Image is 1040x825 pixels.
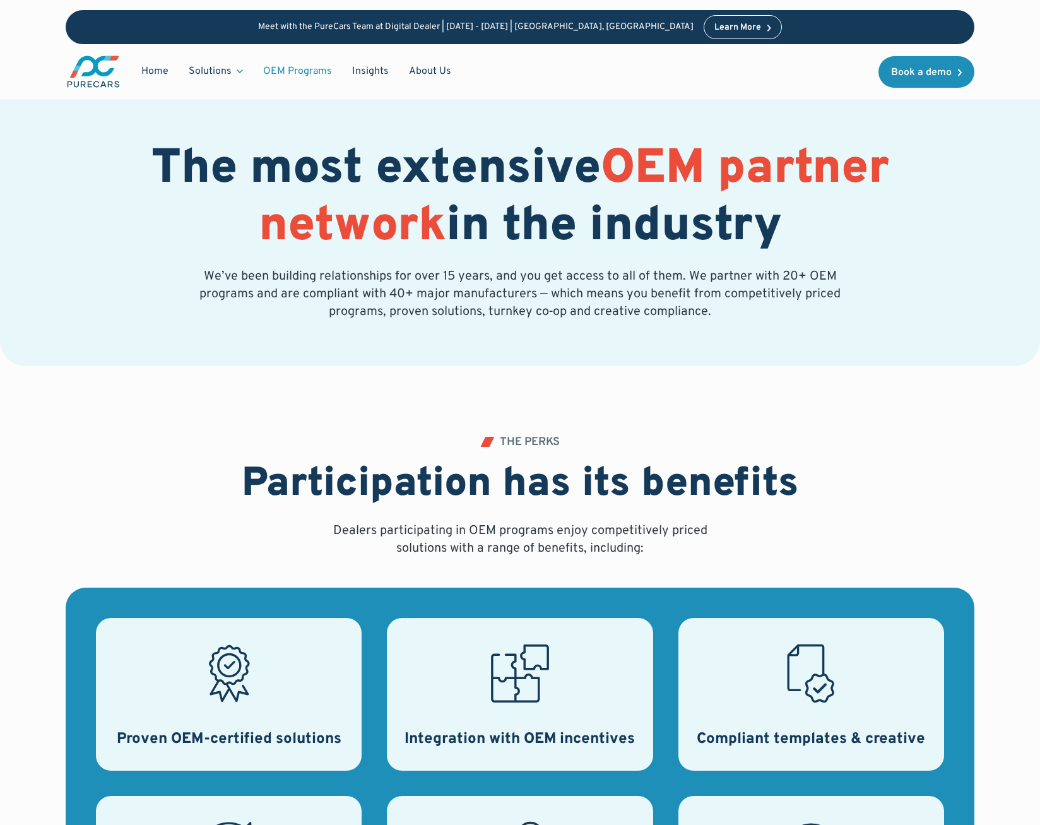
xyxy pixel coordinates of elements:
[342,59,399,83] a: Insights
[259,139,889,258] span: OEM partner network
[714,23,761,32] div: Learn More
[197,268,843,321] p: We’ve been building relationships for over 15 years, and you get access to all of them. We partne...
[258,22,694,33] p: Meet with the PureCars Team at Digital Dealer | [DATE] - [DATE] | [GEOGRAPHIC_DATA], [GEOGRAPHIC_...
[405,729,635,751] h3: Integration with OEM incentives
[697,729,925,751] h3: Compliant templates & creative
[66,54,121,89] a: main
[500,437,560,448] div: THE PERKS
[117,729,341,751] h3: Proven OEM-certified solutions
[242,461,799,509] h2: Participation has its benefits
[179,59,253,83] div: Solutions
[328,522,712,557] p: Dealers participating in OEM programs enjoy competitively priced solutions with a range of benefi...
[189,64,232,78] div: Solutions
[399,59,461,83] a: About Us
[66,54,121,89] img: purecars logo
[131,59,179,83] a: Home
[878,56,974,88] a: Book a demo
[891,68,952,78] div: Book a demo
[704,15,782,39] a: Learn More
[66,141,974,256] h1: The most extensive in the industry
[253,59,342,83] a: OEM Programs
